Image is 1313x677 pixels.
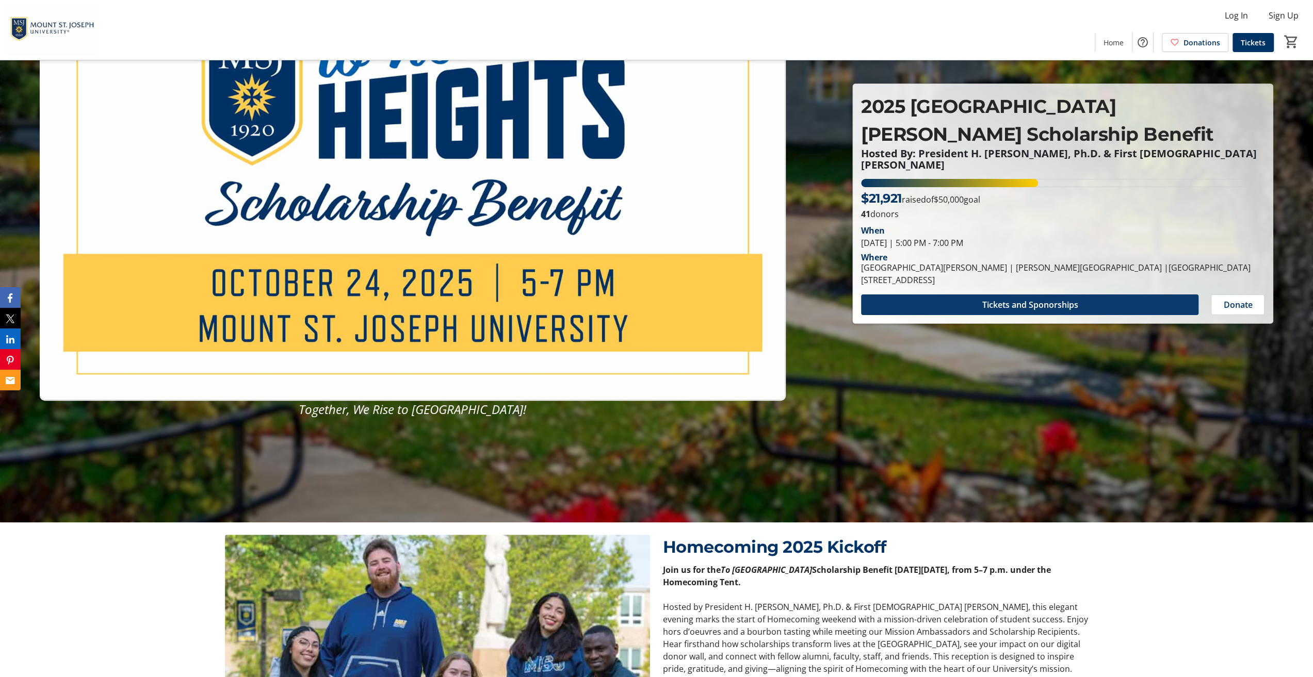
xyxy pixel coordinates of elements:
span: Donate [1223,299,1252,311]
a: Home [1095,33,1132,52]
span: Tickets and Sponorships [982,299,1078,311]
p: Homecoming 2025 Kickoff [662,535,1088,559]
div: [DATE] | 5:00 PM - 7:00 PM [861,237,1265,249]
p: Hosted By: President H. [PERSON_NAME], Ph.D. & First [DEMOGRAPHIC_DATA] [PERSON_NAME] [861,148,1265,171]
div: [GEOGRAPHIC_DATA][PERSON_NAME] | [PERSON_NAME][GEOGRAPHIC_DATA] |[GEOGRAPHIC_DATA] [861,261,1251,274]
span: $21,921 [861,191,902,206]
button: Log In [1217,7,1256,24]
a: Donations [1162,33,1228,52]
img: Mount St. Joseph University's Logo [6,4,98,56]
em: To [GEOGRAPHIC_DATA] [720,564,812,575]
button: Sign Up [1260,7,1307,24]
em: Together, We Rise to [GEOGRAPHIC_DATA]! [299,401,526,418]
div: When [861,224,885,237]
span: Donations [1184,37,1220,48]
span: Tickets [1241,37,1266,48]
b: 41 [861,208,870,220]
div: [STREET_ADDRESS] [861,274,1251,286]
a: Tickets [1233,33,1274,52]
button: Help [1132,32,1153,53]
strong: Join us for the Scholarship Benefit [DATE][DATE], from 5–7 p.m. under the Homecoming Tent. [662,564,1050,588]
div: 43.842% of fundraising goal reached [861,179,1265,187]
p: 2025 [GEOGRAPHIC_DATA][PERSON_NAME] Scholarship Benefit [861,92,1265,148]
button: Tickets and Sponorships [861,294,1198,315]
span: Home [1104,37,1124,48]
span: Sign Up [1269,9,1299,22]
button: Cart [1282,32,1301,51]
div: Where [861,253,887,261]
p: donors [861,208,1265,220]
p: raised of goal [861,189,980,208]
p: Hosted by President H. [PERSON_NAME], Ph.D. & First [DEMOGRAPHIC_DATA] [PERSON_NAME], this elegan... [662,601,1088,675]
button: Donate [1211,294,1265,315]
span: Log In [1225,9,1248,22]
span: $50,000 [934,194,964,205]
